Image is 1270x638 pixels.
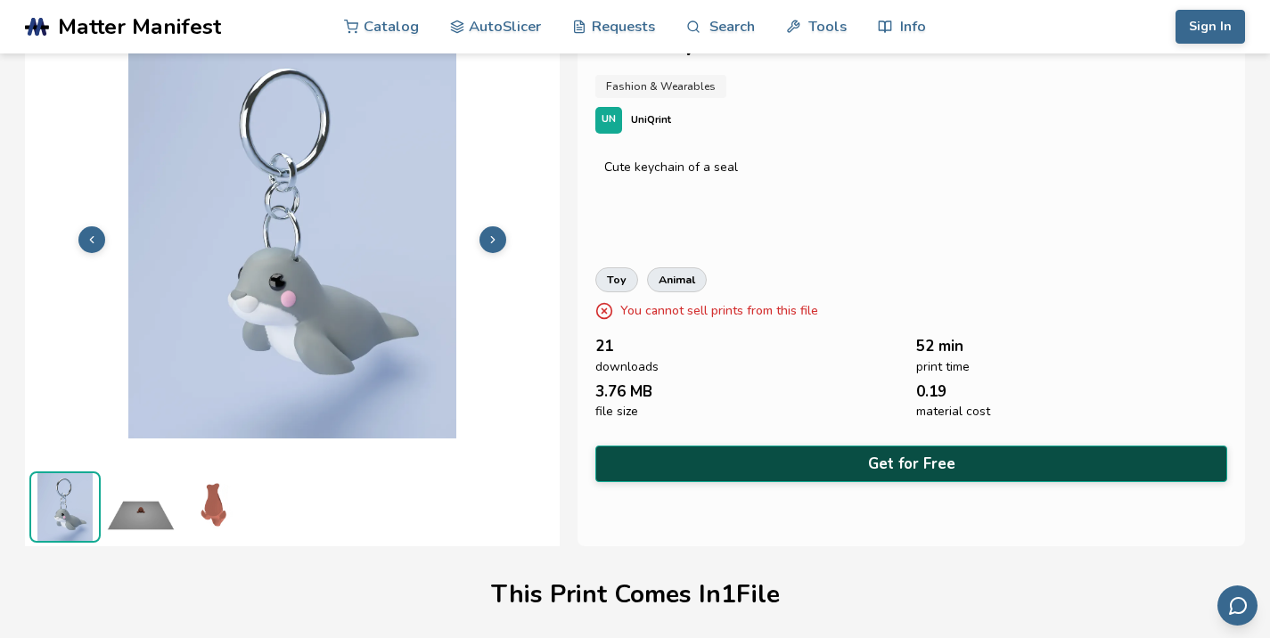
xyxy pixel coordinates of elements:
[1176,10,1245,44] button: Sign In
[595,360,659,374] span: downloads
[595,405,638,419] span: file size
[916,338,963,355] span: 52 min
[602,114,616,126] span: UN
[595,383,652,400] span: 3.76 MB
[595,338,613,355] span: 21
[916,383,946,400] span: 0.19
[105,471,176,543] img: 3D_Seal_Keychain_Print_Bed_Preview
[595,267,638,292] a: toy
[58,14,221,39] span: Matter Manifest
[1217,585,1258,626] button: Send feedback via email
[916,360,970,374] span: print time
[181,471,252,543] img: 3D_Seal_Keychain_3D_Preview
[595,446,1227,482] button: Get for Free
[647,267,707,292] a: animal
[604,160,1218,175] div: Cute keychain of a seal
[595,29,1227,57] h1: Seal Keychain
[595,75,726,98] a: Fashion & Wearables
[620,301,818,320] p: You cannot sell prints from this file
[491,581,780,609] h1: This Print Comes In 1 File
[631,110,671,129] p: UniQrint
[916,405,990,419] span: material cost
